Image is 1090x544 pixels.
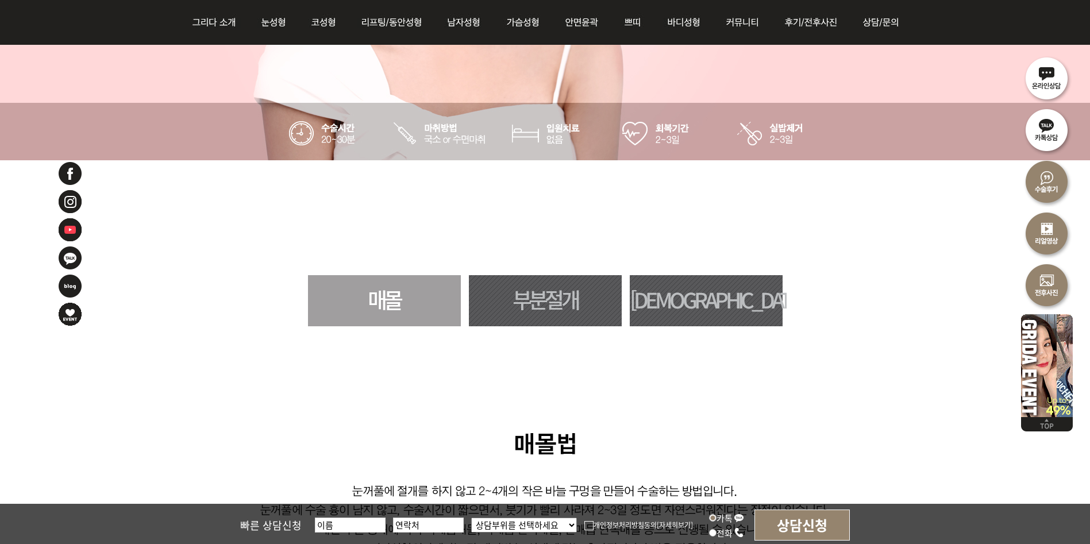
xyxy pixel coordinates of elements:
[308,275,461,326] a: 매몰
[240,518,302,533] span: 빠른 상담신청
[57,302,83,327] img: 이벤트
[57,273,83,299] img: 네이버블로그
[315,518,386,533] input: 이름
[709,512,744,524] label: 카톡
[630,275,783,326] a: [DEMOGRAPHIC_DATA]
[1021,155,1073,207] img: 수술후기
[734,527,744,538] img: call_icon.png
[1021,103,1073,155] img: 카톡상담
[469,275,622,326] a: 부분절개
[1021,310,1073,417] img: 이벤트
[57,189,83,214] img: 인스타그램
[57,161,83,186] img: 페이스북
[709,527,744,539] label: 전화
[1021,259,1073,310] img: 수술전후사진
[584,521,594,530] img: checkbox.png
[754,510,850,541] input: 상담신청
[1021,52,1073,103] img: 온라인상담
[1021,417,1073,431] img: 위로가기
[584,520,657,530] label: 개인정보처리방침동의
[57,245,83,271] img: 카카오톡
[709,514,717,522] input: 카톡
[709,529,717,537] input: 전화
[57,217,83,242] img: 유투브
[393,518,464,533] input: 연락처
[1021,207,1073,259] img: 리얼영상
[734,512,744,523] img: kakao_icon.png
[657,520,693,530] a: [자세히보기]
